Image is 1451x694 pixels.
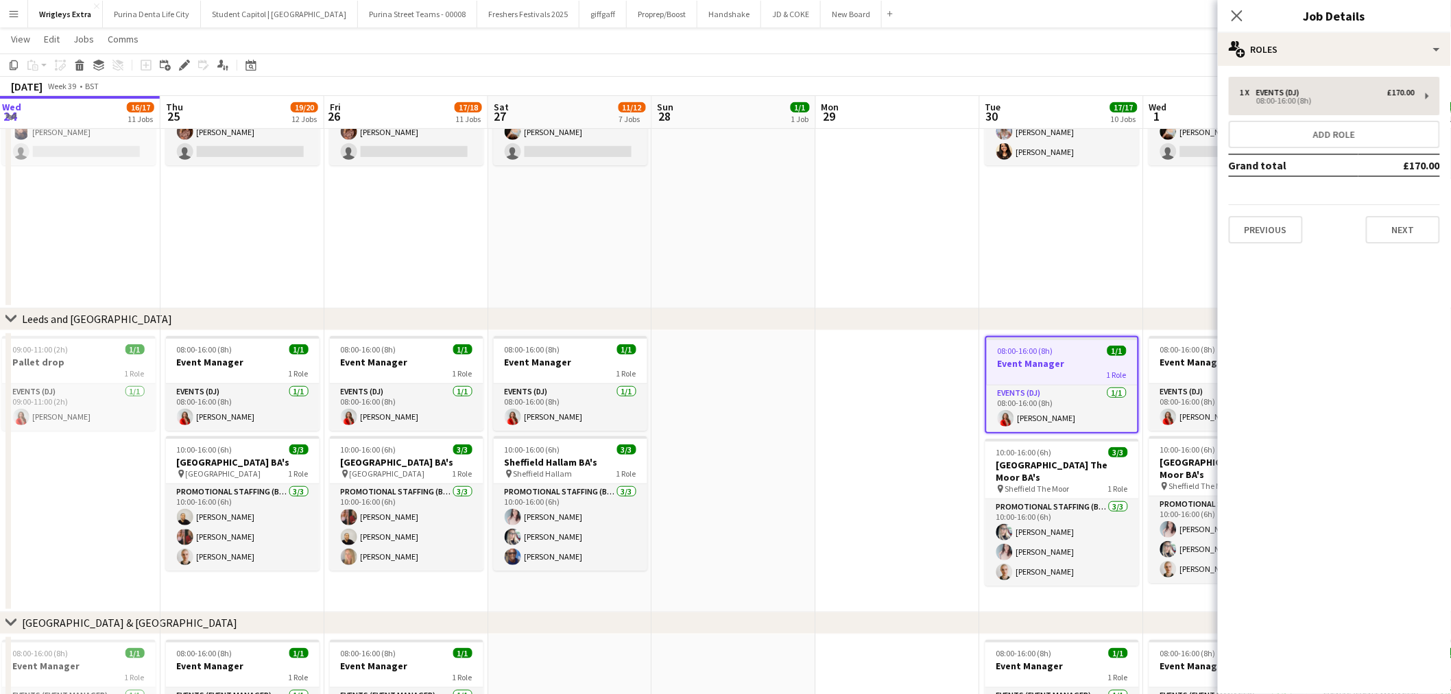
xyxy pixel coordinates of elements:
span: 1 Role [1107,370,1127,380]
span: 10:00-16:00 (6h) [996,447,1052,457]
span: 10:00-16:00 (6h) [177,444,232,455]
span: 1/1 [125,648,145,658]
span: 1 Role [289,368,309,379]
span: 1 Role [616,468,636,479]
span: 08:00-16:00 (8h) [1160,648,1216,658]
app-card-role: Promotional Staffing (Brand Ambassadors)3/310:00-16:00 (6h)[PERSON_NAME][PERSON_NAME][PERSON_NAME] [1149,496,1303,583]
app-card-role: Events (DJ)1/108:00-16:00 (8h)[PERSON_NAME] [494,384,647,431]
span: Sheffield The Moor [1005,483,1070,494]
span: 08:00-16:00 (8h) [1160,344,1216,355]
span: Sun [658,101,674,113]
app-card-role: Promotional Staffing (Brand Ambassadors)3/310:00-16:00 (6h)[PERSON_NAME][PERSON_NAME][PERSON_NAME] [166,484,320,571]
app-card-role: Events (DJ)1/108:00-16:00 (8h)[PERSON_NAME] [330,384,483,431]
button: JD & COKE [761,1,821,27]
app-job-card: 10:00-16:00 (6h)3/3[GEOGRAPHIC_DATA] The Moor BA's Sheffield The Moor1 RolePromotional Staffing (... [1149,436,1303,583]
span: 17/17 [1110,102,1138,112]
app-job-card: 10:00-16:00 (6h)3/3[GEOGRAPHIC_DATA] The Moor BA's Sheffield The Moor1 RolePromotional Staffing (... [985,439,1139,586]
div: 11 Jobs [128,114,154,124]
a: Comms [102,30,144,48]
span: Wed [1149,101,1167,113]
app-job-card: 08:00-16:00 (8h)1/1Event Manager1 RoleEvents (DJ)1/108:00-16:00 (8h)[PERSON_NAME] [1149,336,1303,431]
span: 08:00-16:00 (8h) [341,344,396,355]
span: 19/20 [291,102,318,112]
button: Purina Denta Life City [103,1,201,27]
div: Roles [1218,33,1451,66]
div: 12 Jobs [291,114,317,124]
span: 10:00-16:00 (6h) [341,444,396,455]
span: 1 Role [289,468,309,479]
div: 08:00-16:00 (8h)1/1Event Manager1 RoleEvents (DJ)1/108:00-16:00 (8h)[PERSON_NAME] [494,336,647,431]
div: 1 Job [791,114,809,124]
span: 10:00-16:00 (6h) [1160,444,1216,455]
a: Jobs [68,30,99,48]
span: 1 Role [453,368,472,379]
h3: Event Manager [494,356,647,368]
h3: Job Details [1218,7,1451,25]
span: 08:00-16:00 (8h) [998,346,1053,356]
span: 3/3 [1109,447,1128,457]
button: giffgaff [579,1,627,27]
span: 3/3 [617,444,636,455]
span: 1/1 [1109,648,1128,658]
button: Add role [1229,121,1440,148]
h3: Event Manager [330,356,483,368]
div: 08:00-16:00 (8h) [1240,97,1415,104]
div: 1 x [1240,88,1256,97]
span: Jobs [73,33,94,45]
h3: Event Manager [987,357,1138,370]
h3: Event Manager [330,660,483,672]
h3: Event Manager [1149,660,1303,672]
h3: [GEOGRAPHIC_DATA] The Moor BA's [1149,456,1303,481]
span: 27 [492,108,509,124]
span: 1 Role [125,368,145,379]
div: 09:00-11:00 (2h)1/1Pallet drop1 RoleEvents (DJ)1/109:00-11:00 (2h)[PERSON_NAME] [2,336,156,431]
span: Week 39 [45,81,80,91]
span: 29 [819,108,839,124]
span: 1/1 [289,648,309,658]
span: 3/3 [453,444,472,455]
app-card-role: Events (DJ)1/108:00-16:00 (8h)[PERSON_NAME] [987,385,1138,432]
span: 08:00-16:00 (8h) [996,648,1052,658]
button: Student Capitol | [GEOGRAPHIC_DATA] [201,1,358,27]
h3: [GEOGRAPHIC_DATA] The Moor BA's [985,459,1139,483]
span: Edit [44,33,60,45]
app-job-card: 08:00-16:00 (8h)1/1Event Manager1 RoleEvents (DJ)1/108:00-16:00 (8h)[PERSON_NAME] [166,336,320,431]
span: 25 [164,108,183,124]
h3: Event Manager [166,356,320,368]
span: 3/3 [289,444,309,455]
app-card-role: Events (DJ)1/108:00-16:00 (8h)[PERSON_NAME] [1149,384,1303,431]
span: Thu [166,101,183,113]
h3: Event Manager [2,660,156,672]
td: £170.00 [1358,154,1440,176]
div: Events (DJ) [1256,88,1305,97]
span: 16/17 [127,102,154,112]
app-job-card: 08:00-16:00 (8h)1/1Event Manager1 RoleEvents (DJ)1/108:00-16:00 (8h)[PERSON_NAME] [330,336,483,431]
span: Sat [494,101,509,113]
span: Sheffield Hallam [514,468,573,479]
span: 1 Role [616,368,636,379]
div: 7 Jobs [619,114,645,124]
span: 1/1 [1107,346,1127,356]
span: 08:00-16:00 (8h) [341,648,396,658]
button: Previous [1229,216,1303,243]
div: £170.00 [1387,88,1415,97]
span: 1 Role [1108,483,1128,494]
span: [GEOGRAPHIC_DATA] [350,468,425,479]
span: 17/18 [455,102,482,112]
button: Wrigleys Extra [28,1,103,27]
app-job-card: 10:00-16:00 (6h)3/3Sheffield Hallam BA's Sheffield Hallam1 RolePromotional Staffing (Brand Ambass... [494,436,647,571]
span: 1/1 [791,102,810,112]
span: 1 Role [289,672,309,682]
span: 1/1 [453,344,472,355]
span: 08:00-16:00 (8h) [505,344,560,355]
div: 11 Jobs [455,114,481,124]
div: 08:00-16:00 (8h)1/1Event Manager1 RoleEvents (DJ)1/108:00-16:00 (8h)[PERSON_NAME] [985,336,1139,433]
button: Freshers Festivals 2025 [477,1,579,27]
span: 30 [983,108,1001,124]
app-job-card: 10:00-16:00 (6h)3/3[GEOGRAPHIC_DATA] BA's [GEOGRAPHIC_DATA]1 RolePromotional Staffing (Brand Amba... [166,436,320,571]
app-card-role: Promotional Staffing (Brand Ambassadors)3/310:00-16:00 (6h)[PERSON_NAME][PERSON_NAME][PERSON_NAME] [985,499,1139,586]
h3: Event Manager [166,660,320,672]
